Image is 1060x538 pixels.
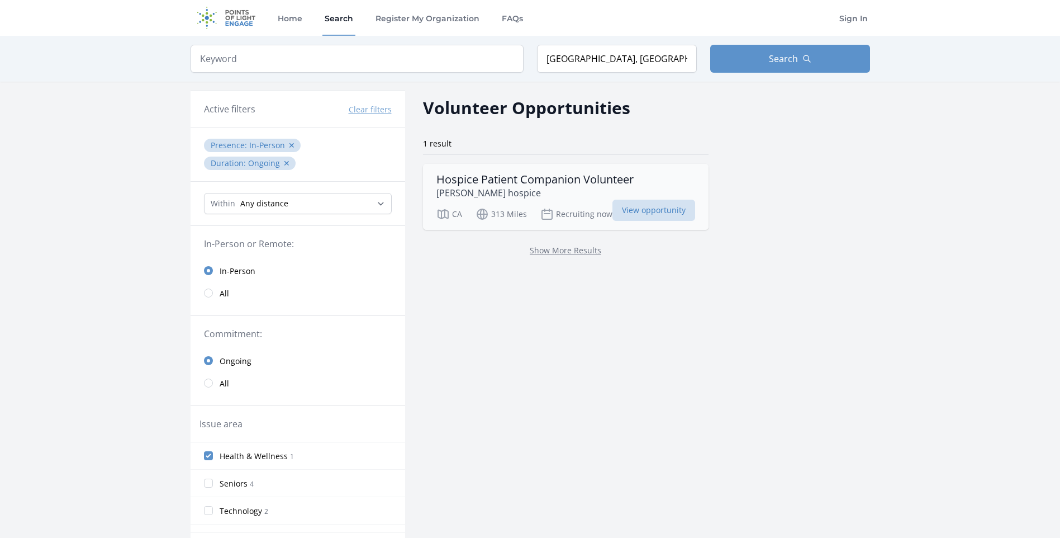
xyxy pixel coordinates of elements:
[204,237,392,251] legend: In-Person or Remote:
[211,140,249,150] span: Presence :
[204,193,392,214] select: Search Radius
[769,52,798,65] span: Search
[204,479,213,488] input: Seniors 4
[191,350,405,372] a: Ongoing
[423,164,709,230] a: Hospice Patient Companion Volunteer [PERSON_NAME] hospice CA 313 Miles Recruiting now View opport...
[199,417,243,431] legend: Issue area
[204,506,213,515] input: Technology 2
[248,158,280,168] span: Ongoing
[191,282,405,304] a: All
[540,207,612,221] p: Recruiting now
[612,200,695,221] span: View opportunity
[530,245,601,256] a: Show More Results
[249,140,285,150] span: In-Person
[220,478,248,489] span: Seniors
[264,507,268,516] span: 2
[290,452,294,461] span: 1
[204,327,392,341] legend: Commitment:
[436,207,462,221] p: CA
[436,186,634,200] p: [PERSON_NAME] hospice
[710,45,870,73] button: Search
[423,138,451,149] span: 1 result
[191,45,524,73] input: Keyword
[204,451,213,460] input: Health & Wellness 1
[423,95,630,120] h2: Volunteer Opportunities
[220,506,262,517] span: Technology
[191,372,405,394] a: All
[220,356,251,367] span: Ongoing
[220,378,229,389] span: All
[220,266,255,277] span: In-Person
[204,102,255,116] h3: Active filters
[436,173,634,186] h3: Hospice Patient Companion Volunteer
[211,158,248,168] span: Duration :
[220,451,288,462] span: Health & Wellness
[476,207,527,221] p: 313 Miles
[349,104,392,115] button: Clear filters
[191,259,405,282] a: In-Person
[220,288,229,299] span: All
[250,479,254,489] span: 4
[537,45,697,73] input: Location
[288,140,295,151] button: ✕
[283,158,290,169] button: ✕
